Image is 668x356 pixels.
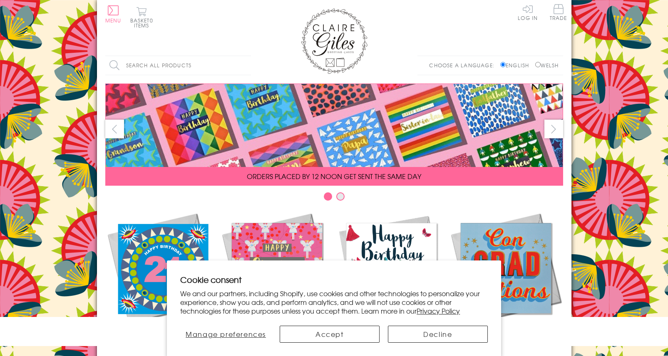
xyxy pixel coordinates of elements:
[243,56,251,75] input: Search
[449,211,563,341] a: Academic
[518,4,538,20] a: Log In
[280,326,380,343] button: Accept
[180,326,271,343] button: Manage preferences
[105,211,220,341] a: New Releases
[336,192,345,201] button: Carousel Page 2
[388,326,488,343] button: Decline
[334,211,449,341] a: Birthdays
[429,61,499,69] p: Choose a language:
[550,4,567,20] span: Trade
[247,171,421,181] span: ORDERS PLACED BY 12 NOON GET SENT THE SAME DAY
[535,61,559,69] label: Welsh
[180,289,488,315] p: We and our partners, including Shopify, use cookies and other technologies to personalize your ex...
[134,17,153,29] span: 0 items
[535,62,541,67] input: Welsh
[105,5,122,23] button: Menu
[500,62,506,67] input: English
[544,120,563,138] button: next
[105,192,563,205] div: Carousel Pagination
[186,329,266,339] span: Manage preferences
[500,61,533,69] label: English
[220,211,334,341] a: Christmas
[130,7,153,28] button: Basket0 items
[550,4,567,22] a: Trade
[105,120,124,138] button: prev
[105,56,251,75] input: Search all products
[324,192,332,201] button: Carousel Page 1 (Current Slide)
[180,274,488,285] h2: Cookie consent
[301,8,368,74] img: Claire Giles Greetings Cards
[105,17,122,24] span: Menu
[417,306,460,316] a: Privacy Policy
